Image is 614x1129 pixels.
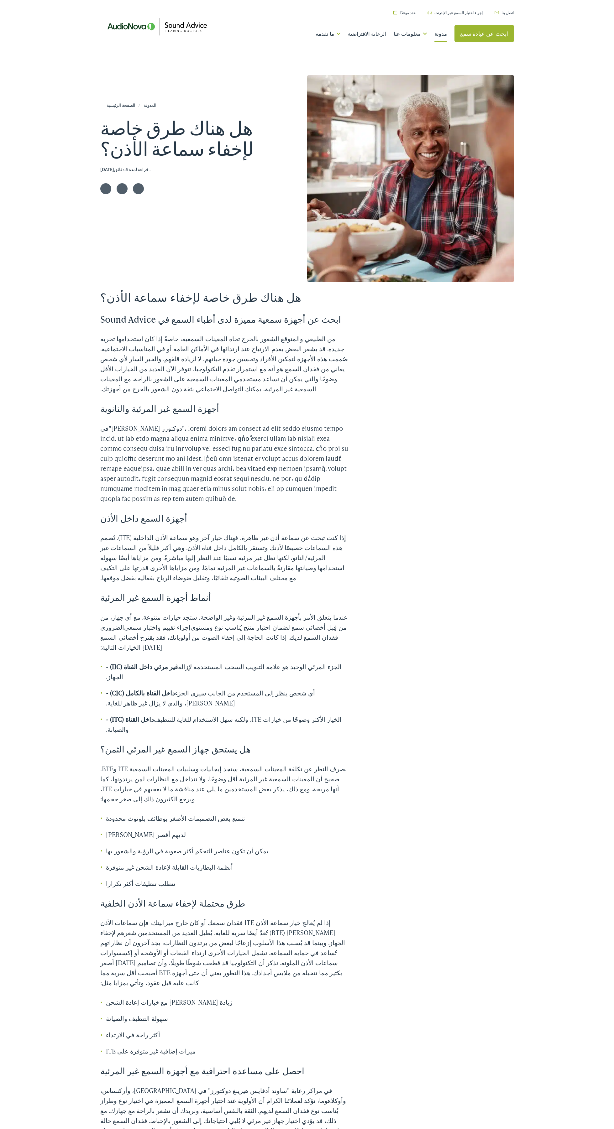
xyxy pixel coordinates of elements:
a: إجراء اختبار السمع عبر الإنترنت [428,10,483,15]
font: تتطلب تنظيفات أكثر تكرارا [106,879,176,888]
font: - قراءة لمدة 5 دقائق [114,166,151,172]
font: عندما يتعلق الأمر بأجهزة السمع غير المرئية وغير الواضحة، ستجد خيارات متنوعة. مع أي جهاز، من الضروري [100,613,348,632]
font: / [138,102,140,108]
font: الجزء المرئي الوحيد هو علامة التبويب السحب المستخدمة لإزالة الجهاز. [106,662,342,681]
font: اتصل بنا [501,10,514,15]
font: إذا كنت تبحث عن سماعة أذن غير ظاهرة، فهناك خيار آخر وهو سماعة الأذن الداخلية (ITE). تُصمم هذه الس... [100,533,346,582]
font: زيادة [PERSON_NAME] مع خيارات إعادة الشحن [106,998,233,1007]
font: سهولة التنظيف والصيانة [106,1014,168,1023]
img: أيقونة تمثل اتصالات البريد الإلكتروني بلون أخضر فريد من نوعه، تشير إلى خدمات الاتصال أو الاتصالات. [495,11,499,14]
font: غير مرئي داخل القناة (IIC) - [106,662,178,671]
a: الرعاية الافتراضية [348,22,386,45]
a: إجراء تقييم واختبار سمعي [124,623,191,632]
font: الصفحة الرئيسية [107,102,135,108]
font: احصل على مساعدة احترافية مع أجهزة السمع غير المرئية [100,1064,304,1077]
font: هل يستحق جهاز السمع غير المرئي الثمن؟ [100,743,251,755]
font: أكثر راحة في الارتداء [106,1030,160,1039]
font: يمكن أن تكون عناصر التحكم أكثر صعوبة في الرؤية والشعور بها [106,846,269,855]
font: من الطبيعي والمتوقع الشعور بالحرج تجاه المعينات السمعية، خاصةً إذا كان استخدامها تجربة جديدة. قد ... [100,334,348,393]
img: أيقونة التقويم بلون أخضر فريد من نوعه، ترمز إلى ميزات الجدولة أو التاريخ المرتبطة. [393,10,397,14]
font: إذا لم يُعالج خيار سماعة الأذن ITE فقدان سمعك أو كان خارج ميزانيتك، فإن سماعات الأذن [PERSON_NAME... [100,918,345,987]
font: الرعاية الافتراضية [348,30,386,37]
font: [DATE] [100,166,114,172]
font: مدونة [434,30,447,37]
font: معلومات عنا [394,30,421,37]
font: داخل القناة (ITC) - [106,715,154,724]
font: تتمتع بعض التصميمات الأصغر بوظائف بلوتوث محدودة [106,814,245,823]
font: ابحث عن أجهزة سمعية مميزة لدى أطباء السمع في Sound Advice [100,313,341,325]
font: طرق محتملة لإخفاء سماعة الأذن الخلفية [100,897,245,909]
font: داخل القناة بالكامل (CIC) - [106,689,175,697]
a: الصفحة الرئيسية [107,102,139,108]
font: هل هناك طرق خاصة لإخفاء سماعة الأذن؟ [100,115,254,161]
font: ، loremi dolors am consect ad elit seddo eiusmo tempo incid. ut lab etdo magna aliqua enima minim... [100,424,348,503]
font: هل هناك طرق خاصة لإخفاء سماعة الأذن؟ [100,289,302,305]
font: ميزات إضافية غير متوفرة على ITE [106,1047,196,1055]
font: في [100,424,109,433]
font: من قِبل أخصائي سمع لضمان اختيار منتج يُناسب نوع ومستوى فقدان السمع لديك. إذا كانت الحاجة إلى إخفا... [100,623,347,652]
a: ما نقدمه [316,22,340,45]
font: ابحث عن عيادة سمع [460,29,508,37]
a: اتصل بنا [495,10,514,15]
font: إجراء اختبار السمع عبر الإنترنت [434,10,483,15]
a: "[PERSON_NAME] دوكتورز" [109,424,185,433]
font: [PERSON_NAME] لديهم أقصر [106,830,186,839]
font: المدونة [144,102,156,108]
font: الخيار الأكثر وضوحًا من خيارات ITE، ولكنه سهل الاستخدام للغاية للتنظيف والصيانة. [106,715,342,734]
font: أي شخص ينظر إلى المستخدم من الجانب سيرى الجزء [PERSON_NAME]، والذي لا يزال غير ظاهر للغاية. [106,689,315,707]
a: مدونة [434,22,447,45]
a: حدد موعدًا [393,10,416,15]
font: أجهزة السمع داخل الأذن [100,512,187,524]
img: أيقونة سماعة الرأس بلون أخضر فريد من نوعه، تشير إلى الخدمات أو الميزات المتعلقة بالصوت. [428,11,432,14]
font: أنماط أجهزة السمع غير المرئية [100,591,211,603]
font: ما نقدمه [316,30,334,37]
a: المدونة [140,102,159,108]
a: معلومات عنا [394,22,427,45]
a: ابحث عن عيادة سمع [454,25,514,42]
font: حدد موعدًا [400,10,416,15]
font: أجهزة السمع غير المرئية والنانوية [100,402,219,414]
font: أنظمة البطاريات القابلة لإعادة الشحن غير متوفرة [106,863,233,871]
font: بصرف النظر عن تكلفة المعينات السمعية، ستجد إيجابيات وسلبيات المعينات السمعية ITE وBTE. صحيح أن ال... [100,764,347,803]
